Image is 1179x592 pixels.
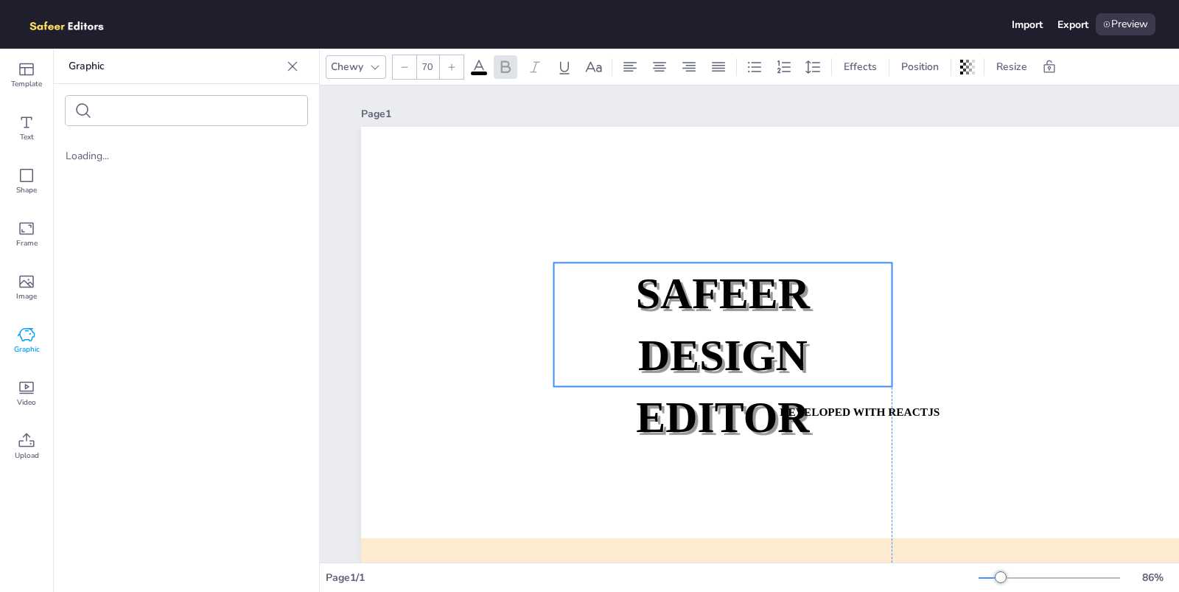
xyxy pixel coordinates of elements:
[993,60,1030,74] span: Resize
[1135,571,1170,585] div: 86 %
[16,237,38,249] span: Frame
[24,13,125,35] img: logo.png
[66,149,307,163] div: Loading...
[69,49,281,84] p: Graphic
[17,397,36,408] span: Video
[11,78,42,90] span: Template
[636,269,810,318] strong: SAFEER
[15,450,39,462] span: Upload
[1057,18,1088,32] div: Export
[16,184,37,196] span: Shape
[780,405,940,418] strong: DEVELOPED WITH REACTJS
[841,60,880,74] span: Effects
[14,344,40,355] span: Graphic
[898,60,942,74] span: Position
[636,331,809,441] strong: DESIGN EDITOR
[1012,18,1043,32] div: Import
[20,131,34,143] span: Text
[328,57,366,77] div: Chewy
[1096,13,1155,35] div: Preview
[16,290,37,302] span: Image
[326,571,979,585] div: Page 1 / 1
